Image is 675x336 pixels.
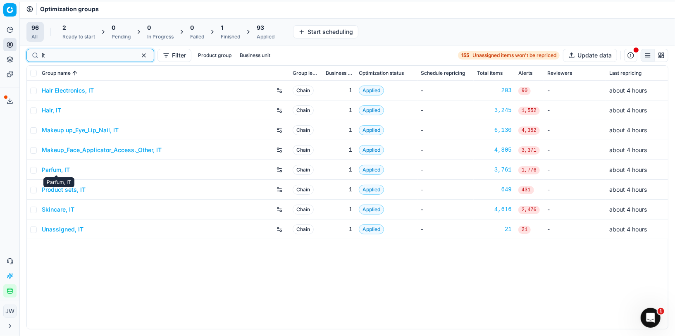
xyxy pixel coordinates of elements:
[518,186,534,194] span: 431
[42,186,86,194] a: Product sets, IT
[609,166,647,173] span: about 4 hours
[417,140,474,160] td: -
[195,50,235,60] button: Product group
[472,52,556,59] span: Unassigned items won't be repriced
[477,225,512,234] a: 21
[477,205,512,214] div: 4,616
[544,180,606,200] td: -
[458,51,560,60] a: 155Unassigned items won't be repriced
[359,185,384,195] span: Applied
[417,120,474,140] td: -
[359,205,384,214] span: Applied
[609,146,647,153] span: about 4 hours
[477,70,503,76] span: Total items
[62,24,66,32] span: 2
[544,200,606,219] td: -
[518,226,531,234] span: 21
[417,100,474,120] td: -
[609,226,647,233] span: about 4 hours
[477,146,512,154] div: 4,805
[190,24,194,32] span: 0
[609,87,647,94] span: about 4 hours
[518,107,540,115] span: 1,552
[42,126,119,134] a: Makeup up_Eye_Lip_Nail, IT
[42,225,83,234] a: Unassigned, IT
[518,166,540,174] span: 1,776
[359,165,384,175] span: Applied
[641,308,661,328] iframe: Intercom live chat
[609,206,647,213] span: about 4 hours
[477,126,512,134] a: 6,130
[477,86,512,95] a: 203
[518,206,540,214] span: 2,476
[293,165,314,175] span: Chain
[42,166,70,174] a: Parfum, IT
[544,219,606,239] td: -
[518,146,540,155] span: 3,371
[609,107,647,114] span: about 4 hours
[417,160,474,180] td: -
[42,106,61,114] a: Hair, IT
[31,33,39,40] div: All
[40,5,99,13] span: Optimization groups
[477,186,512,194] div: 649
[417,180,474,200] td: -
[518,70,532,76] span: Alerts
[658,308,664,315] span: 1
[62,33,95,40] div: Ready to start
[257,24,264,32] span: 93
[359,125,384,135] span: Applied
[421,70,465,76] span: Schedule repricing
[477,106,512,114] div: 3,245
[221,24,223,32] span: 1
[544,160,606,180] td: -
[112,24,115,32] span: 0
[293,70,319,76] span: Group level
[326,106,352,114] div: 1
[547,70,572,76] span: Reviewers
[461,52,469,59] strong: 155
[544,100,606,120] td: -
[236,50,274,60] button: Business unit
[477,166,512,174] div: 3,761
[326,166,352,174] div: 1
[42,86,94,95] a: Hair Electronics, IT
[257,33,274,40] div: Applied
[293,145,314,155] span: Chain
[293,25,358,38] button: Start scheduling
[359,86,384,95] span: Applied
[112,33,131,40] div: Pending
[40,5,99,13] nav: breadcrumb
[544,140,606,160] td: -
[42,70,71,76] span: Group name
[518,126,540,135] span: 4,352
[359,224,384,234] span: Applied
[293,125,314,135] span: Chain
[326,70,352,76] span: Business unit
[3,305,17,318] button: JW
[42,51,132,60] input: Search
[359,145,384,155] span: Applied
[326,86,352,95] div: 1
[563,49,617,62] button: Update data
[71,69,79,77] button: Sorted by Group name ascending
[43,177,74,187] div: Parfum, IT
[42,146,162,154] a: Makeup_Face_Applicator_Access._Other, IT
[609,70,642,76] span: Last repricing
[417,81,474,100] td: -
[544,120,606,140] td: -
[359,105,384,115] span: Applied
[293,105,314,115] span: Chain
[326,126,352,134] div: 1
[147,33,174,40] div: In Progress
[326,205,352,214] div: 1
[326,186,352,194] div: 1
[417,219,474,239] td: -
[190,33,204,40] div: Failed
[31,24,39,32] span: 96
[609,126,647,133] span: about 4 hours
[147,24,151,32] span: 0
[518,87,531,95] span: 90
